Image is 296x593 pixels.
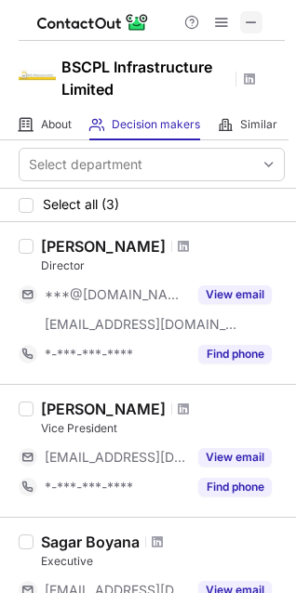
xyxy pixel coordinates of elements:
span: Select all (3) [43,197,119,212]
button: Reveal Button [198,345,272,363]
img: c63567ca0d0d5ba1d43a1bd730d2bbb7 [19,57,56,94]
div: Director [41,257,285,274]
div: Vice President [41,420,285,437]
button: Reveal Button [198,448,272,467]
div: Executive [41,553,285,570]
span: [EMAIL_ADDRESS][DOMAIN_NAME] [45,449,187,466]
h1: BSCPL Infrastructure Limited [61,56,229,100]
div: [PERSON_NAME] [41,237,166,256]
span: ***@[DOMAIN_NAME] [45,286,187,303]
span: About [41,117,72,132]
button: Reveal Button [198,478,272,496]
span: Similar [240,117,277,132]
div: [PERSON_NAME] [41,400,166,418]
span: [EMAIL_ADDRESS][DOMAIN_NAME] [45,316,238,333]
div: Select department [29,155,142,174]
div: Sagar Boyana [41,533,140,551]
button: Reveal Button [198,285,272,304]
span: Decision makers [112,117,200,132]
img: ContactOut v5.3.10 [37,11,149,33]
